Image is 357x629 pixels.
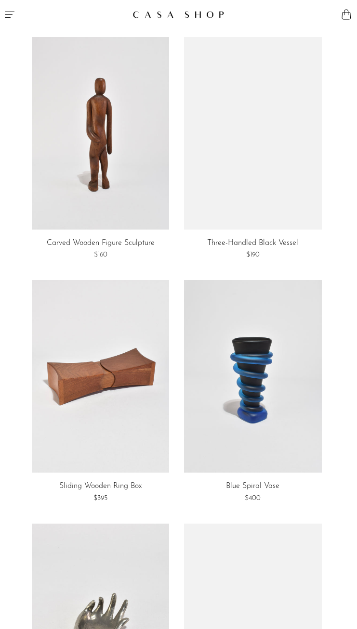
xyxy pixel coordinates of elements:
a: Sliding Wooden Ring Box [59,482,142,491]
span: $160 [94,251,107,258]
span: $395 [93,495,107,502]
span: $190 [246,251,260,258]
a: Carved Wooden Figure Sculpture [47,239,155,248]
a: Three-Handled Black Vessel [207,239,298,248]
span: $400 [245,495,261,502]
a: Blue Spiral Vase [226,482,279,491]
